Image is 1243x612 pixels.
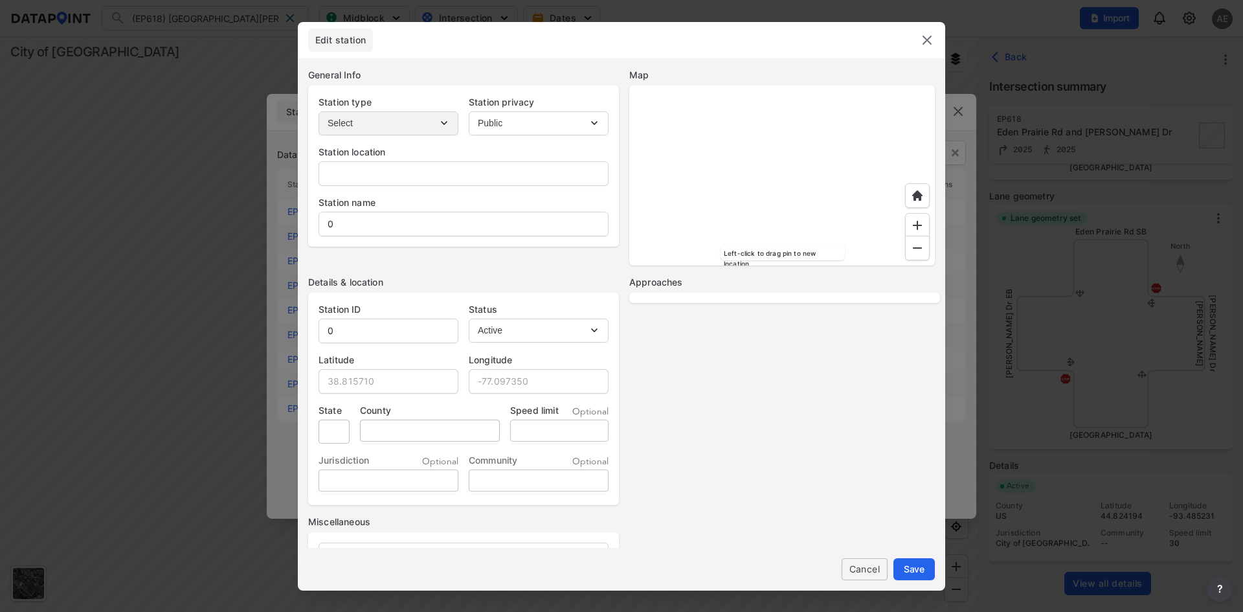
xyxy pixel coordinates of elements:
[360,404,500,417] label: County
[308,28,378,52] div: full width tabs example
[905,236,930,260] div: Zoom Out
[721,245,845,260] div: Left-click to drag pin to new location
[572,455,609,468] span: Optional
[905,183,930,208] div: Home
[308,34,373,47] span: Edit station
[629,69,935,82] div: Map
[469,303,609,316] label: Status
[911,242,924,255] img: Zoom Out
[319,96,458,109] label: Station type
[319,146,609,159] label: Station location
[319,354,458,367] label: Latitude
[308,276,619,289] div: Details & location
[911,189,924,202] img: Home
[469,454,517,467] label: Community
[319,196,609,209] label: Station name
[919,32,935,48] img: close.efbf2170.svg
[319,303,458,316] label: Station ID
[911,219,924,232] img: Zoom In
[852,562,877,576] span: Cancel
[572,405,609,418] span: Optional
[904,562,924,576] span: Save
[319,404,350,417] label: State
[893,558,935,580] button: Save
[319,454,369,467] label: Jurisdiction
[1207,576,1233,602] button: more
[842,558,888,580] button: Cancel
[629,276,935,289] div: Approaches
[308,69,619,82] div: General Info
[469,96,609,109] label: Station privacy
[905,213,930,238] div: Zoom In
[422,455,458,468] span: Optional
[1215,581,1225,596] span: ?
[510,404,559,417] label: Speed limit
[469,354,609,367] label: Longitude
[308,516,619,528] label: Miscellaneous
